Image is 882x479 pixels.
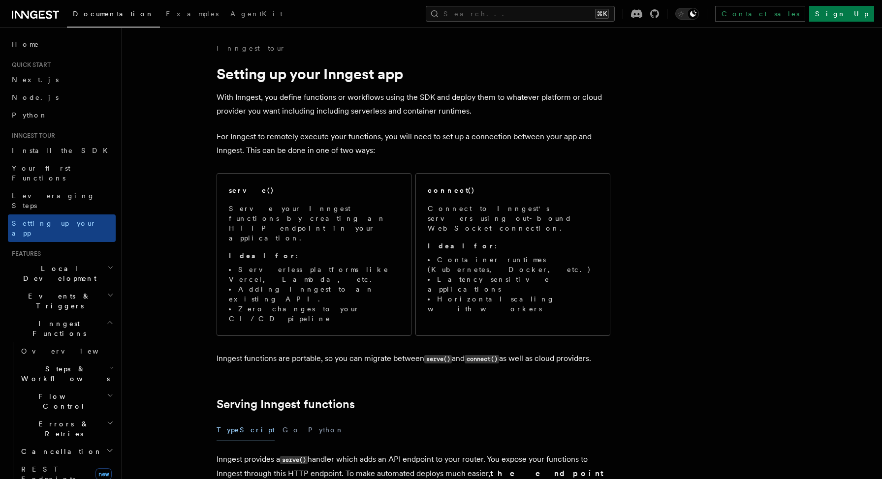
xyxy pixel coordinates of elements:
[8,187,116,214] a: Leveraging Steps
[17,342,116,360] a: Overview
[8,71,116,89] a: Next.js
[12,39,39,49] span: Home
[160,3,224,27] a: Examples
[428,274,598,294] li: Latency sensitive applications
[283,419,300,441] button: Go
[224,3,288,27] a: AgentKit
[17,419,107,439] span: Errors & Retries
[17,364,110,384] span: Steps & Workflows
[12,147,114,154] span: Install the SDK
[17,360,116,388] button: Steps & Workflows
[8,35,116,53] a: Home
[21,347,123,355] span: Overview
[8,319,106,338] span: Inngest Functions
[230,10,283,18] span: AgentKit
[8,250,41,258] span: Features
[17,447,102,456] span: Cancellation
[217,65,610,83] h1: Setting up your Inngest app
[229,251,399,261] p: :
[426,6,615,22] button: Search...⌘K
[229,265,399,284] li: Serverless platforms like Vercel, Lambda, etc.
[217,397,355,411] a: Serving Inngest functions
[308,419,344,441] button: Python
[229,284,399,304] li: Adding Inngest to an existing API.
[229,304,399,324] li: Zero changes to your CI/CD pipeline
[280,456,308,464] code: serve()
[8,291,107,311] span: Events & Triggers
[424,355,452,363] code: serve()
[217,352,610,366] p: Inngest functions are portable, so you can migrate between and as well as cloud providers.
[12,111,48,119] span: Python
[428,185,475,195] h2: connect()
[809,6,874,22] a: Sign Up
[12,219,96,237] span: Setting up your app
[12,93,59,101] span: Node.js
[428,242,495,250] strong: Ideal for
[428,294,598,314] li: Horizontal scaling with workers
[595,9,609,19] kbd: ⌘K
[67,3,160,28] a: Documentation
[415,173,610,336] a: connect()Connect to Inngest's servers using out-bound WebSocket connection.Ideal for:Container ru...
[8,159,116,187] a: Your first Functions
[8,260,116,287] button: Local Development
[8,264,107,283] span: Local Development
[428,204,598,233] p: Connect to Inngest's servers using out-bound WebSocket connection.
[8,214,116,242] a: Setting up your app
[12,192,95,210] span: Leveraging Steps
[8,61,51,69] span: Quick start
[217,173,411,336] a: serve()Serve your Inngest functions by creating an HTTP endpoint in your application.Ideal for:Se...
[465,355,499,363] code: connect()
[8,106,116,124] a: Python
[8,287,116,315] button: Events & Triggers
[17,391,107,411] span: Flow Control
[229,252,296,260] strong: Ideal for
[217,90,610,118] p: With Inngest, you define functions or workflows using the SDK and deploy them to whatever platfor...
[428,255,598,274] li: Container runtimes (Kubernetes, Docker, etc.)
[675,8,699,20] button: Toggle dark mode
[17,415,116,443] button: Errors & Retries
[217,43,285,53] a: Inngest tour
[17,443,116,460] button: Cancellation
[229,204,399,243] p: Serve your Inngest functions by creating an HTTP endpoint in your application.
[73,10,154,18] span: Documentation
[166,10,219,18] span: Examples
[12,164,70,182] span: Your first Functions
[8,132,55,140] span: Inngest tour
[12,76,59,84] span: Next.js
[217,419,275,441] button: TypeScript
[229,185,274,195] h2: serve()
[17,388,116,415] button: Flow Control
[217,130,610,157] p: For Inngest to remotely execute your functions, you will need to set up a connection between your...
[8,142,116,159] a: Install the SDK
[8,315,116,342] button: Inngest Functions
[428,241,598,251] p: :
[715,6,805,22] a: Contact sales
[8,89,116,106] a: Node.js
